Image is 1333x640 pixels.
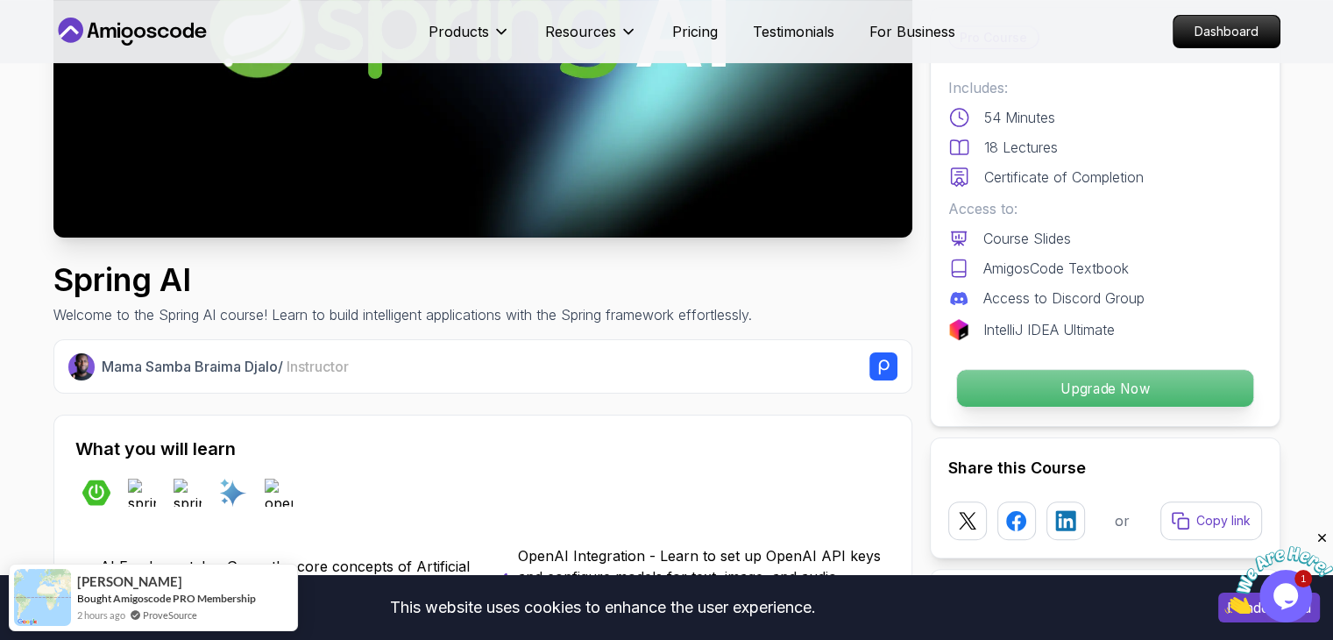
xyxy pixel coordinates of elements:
h1: Spring AI [53,262,752,297]
img: Nelson Djalo [68,353,96,380]
p: Dashboard [1173,16,1280,47]
p: Mama Samba Braima Djalo / [102,356,349,377]
p: AmigosCode Textbook [983,258,1129,279]
h2: Share this Course [948,456,1262,480]
img: provesource social proof notification image [14,569,71,626]
span: 2 hours ago [77,608,125,622]
img: spring-boot logo [82,479,110,507]
span: Bought [77,592,111,605]
a: For Business [869,21,955,42]
p: Access to: [948,198,1262,219]
p: 18 Lectures [984,137,1058,158]
p: Access to Discord Group [983,288,1145,309]
p: Certificate of Completion [984,167,1144,188]
a: Pricing [672,21,718,42]
button: Resources [545,21,637,56]
p: Includes: [948,77,1262,98]
p: IntelliJ IDEA Ultimate [983,319,1115,340]
button: Products [429,21,510,56]
a: Testimonials [753,21,834,42]
p: 54 Minutes [984,107,1055,128]
button: Upgrade Now [955,369,1253,408]
h2: What you will learn [75,437,890,461]
p: Products [429,21,489,42]
img: jetbrains logo [948,319,969,340]
p: AI Fundamentals - Grasp the core concepts of Artificial Intelligence and how it integrates with S... [100,556,472,598]
p: or [1115,510,1130,531]
img: spring-ai logo [128,479,156,507]
p: Upgrade Now [956,370,1252,407]
button: Copy link [1160,501,1262,540]
span: Instructor [287,358,349,375]
p: OpenAI Integration - Learn to set up OpenAI API keys and configure models for text, image, and au... [518,545,890,608]
img: openai logo [265,479,293,507]
div: This website uses cookies to enhance the user experience. [13,588,1192,627]
p: Copy link [1196,512,1251,530]
a: ProveSource [143,608,197,622]
p: Resources [545,21,616,42]
iframe: chat widget [1224,530,1333,614]
a: Amigoscode PRO Membership [113,592,256,605]
p: Welcome to the Spring AI course! Learn to build intelligent applications with the Spring framewor... [53,304,752,325]
a: Dashboard [1173,15,1280,48]
span: [PERSON_NAME] [77,574,182,589]
img: ai logo [219,479,247,507]
img: spring-framework logo [174,479,202,507]
button: Accept cookies [1218,593,1320,622]
p: Course Slides [983,228,1071,249]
